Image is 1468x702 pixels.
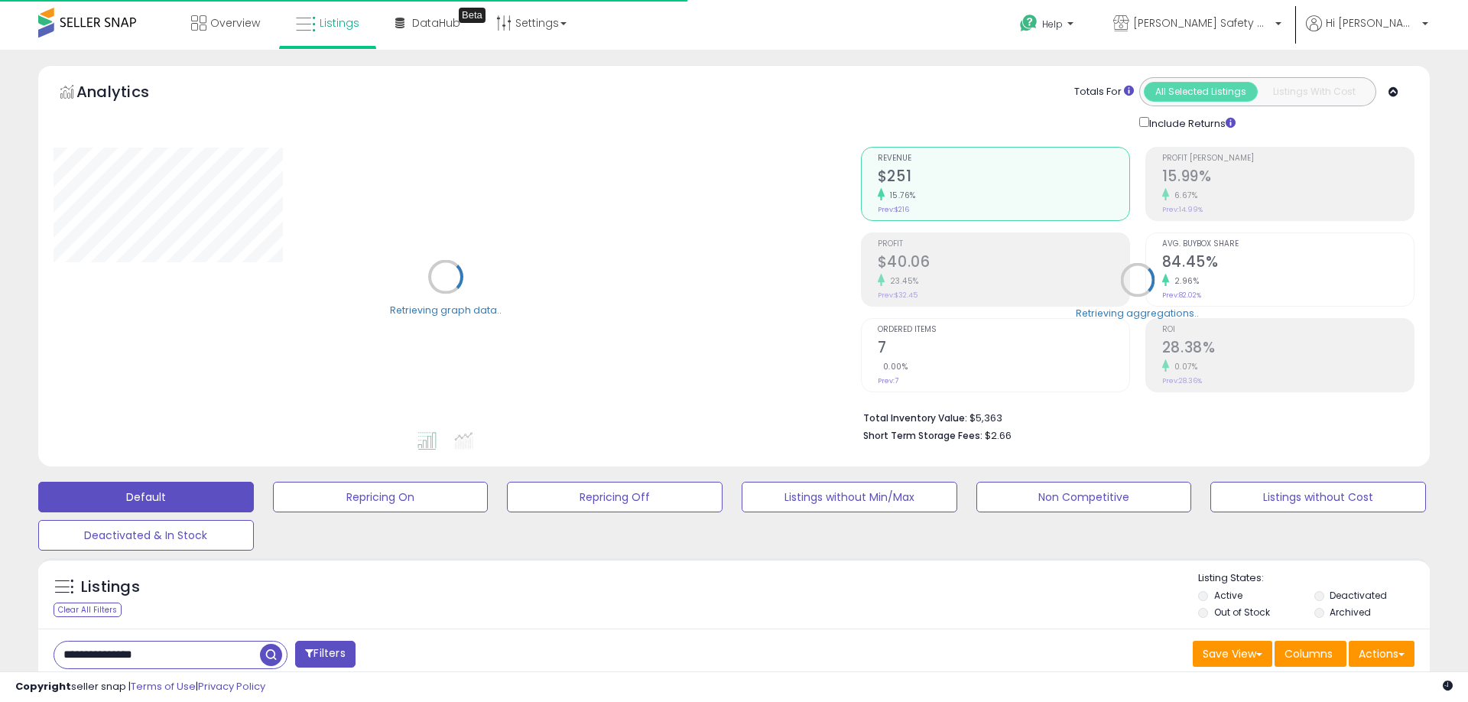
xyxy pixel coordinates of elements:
span: Hi [PERSON_NAME] [1326,15,1418,31]
div: Include Returns [1128,114,1254,132]
span: [PERSON_NAME] Safety & Supply [1133,15,1271,31]
i: Get Help [1019,14,1038,33]
button: Non Competitive [976,482,1192,512]
span: Listings [320,15,359,31]
span: Overview [210,15,260,31]
button: Deactivated & In Stock [38,520,254,551]
a: Hi [PERSON_NAME] [1306,15,1428,50]
div: Tooltip anchor [459,8,486,23]
button: Listings With Cost [1257,82,1371,102]
span: Help [1042,18,1063,31]
div: Retrieving aggregations.. [1076,306,1199,320]
button: Listings without Min/Max [742,482,957,512]
div: Retrieving graph data.. [390,303,502,317]
h5: Analytics [76,81,179,106]
strong: Copyright [15,679,71,694]
span: DataHub [412,15,460,31]
button: All Selected Listings [1144,82,1258,102]
button: Listings without Cost [1210,482,1426,512]
div: seller snap | | [15,680,265,694]
button: Repricing On [273,482,489,512]
button: Default [38,482,254,512]
div: Totals For [1074,85,1134,99]
button: Repricing Off [507,482,723,512]
a: Help [1008,2,1089,50]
